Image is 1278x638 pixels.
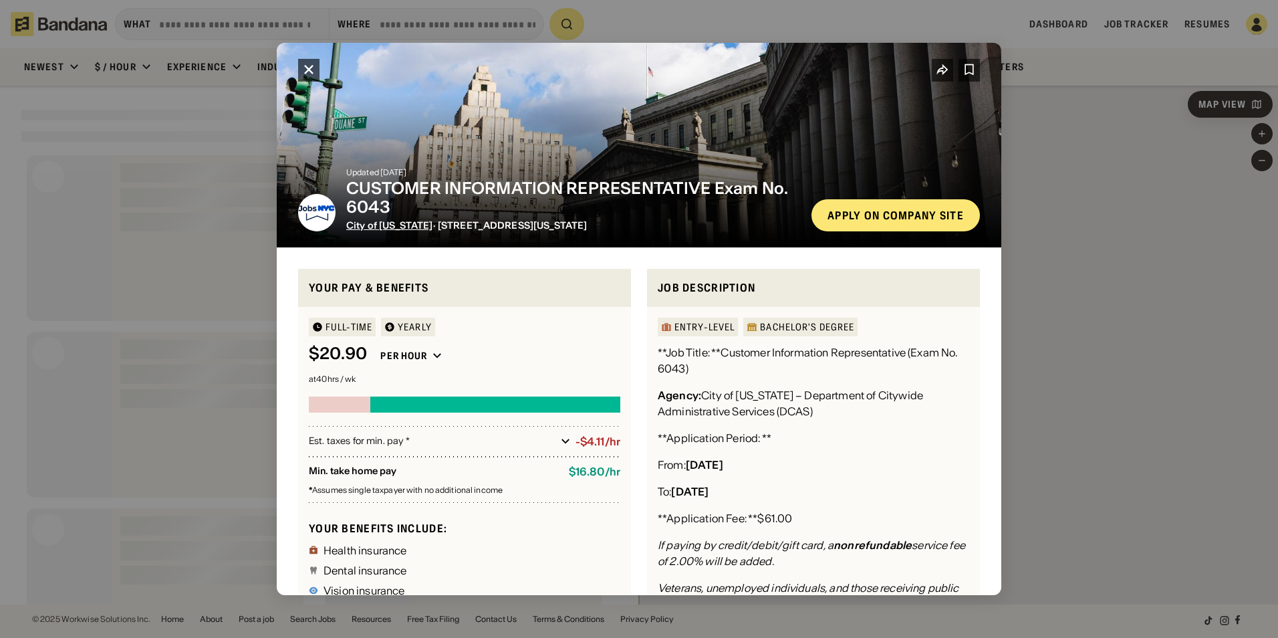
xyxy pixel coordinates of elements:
div: **Application Fee: **$61.00 [658,510,792,526]
div: -$4.11/hr [576,435,620,448]
div: Per hour [380,350,427,362]
div: Dental insurance [324,565,407,576]
div: From: [658,457,723,473]
a: Apply on company site [811,199,980,231]
div: Assumes single taxpayer with no additional income [309,486,620,494]
div: nonrefundable [834,538,912,552]
div: Updated [DATE] [346,169,801,177]
div: City of [US_STATE] – Department of Citywide Administrative Services (DCAS) [658,387,969,419]
div: [DATE] [671,485,709,498]
img: City of New York logo [298,194,336,231]
div: $ 16.80 / hr [569,465,620,478]
div: YEARLY [398,322,432,332]
div: Full-time [326,322,372,332]
div: at 40 hrs / wk [309,375,620,383]
div: CUSTOMER INFORMATION REPRESENTATIVE Exam No. 6043 [346,179,801,218]
div: Est. taxes for min. pay * [309,435,555,448]
div: Vision insurance [324,585,405,596]
div: Health insurance [324,545,407,556]
div: **Job Title: **Customer Information Representative (Exam No. 6043) [658,344,969,377]
div: Min. take home pay [309,465,558,478]
div: · [STREET_ADDRESS][US_STATE] [346,220,801,231]
em: Veterans, unemployed individuals, and those receiving public assistance or SSI may qualify for a . [658,581,959,611]
div: $ 20.90 [309,344,367,364]
div: [DATE] [686,458,723,471]
em: If paying by credit/debit/gift card, a service fee of 2.00% will be added. [658,538,965,568]
div: Apply on company site [827,210,964,221]
a: City of [US_STATE] [346,219,433,231]
div: Bachelor's Degree [760,322,854,332]
div: Agency: [658,389,701,402]
div: Your benefits include: [309,522,620,536]
div: **Application Period: ** [658,430,771,446]
div: Your pay & benefits [309,280,620,296]
div: Entry-Level [674,322,735,332]
div: To: [658,484,709,500]
div: Job Description [658,280,969,296]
